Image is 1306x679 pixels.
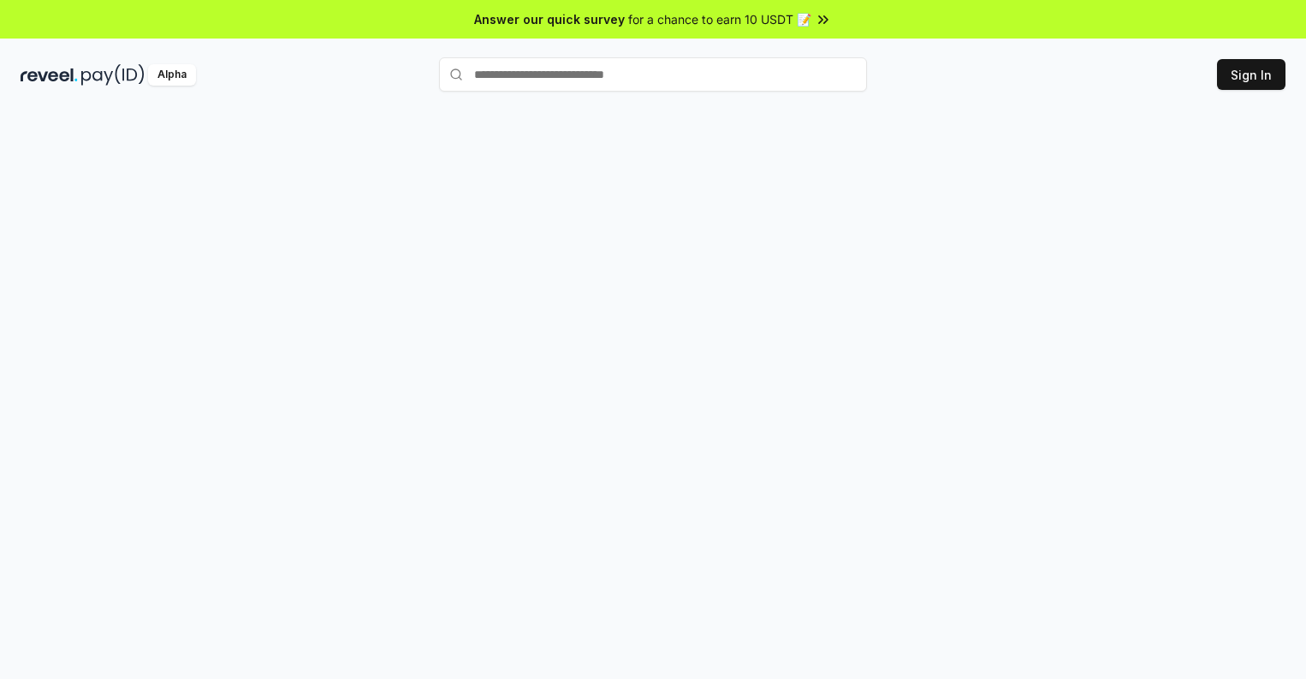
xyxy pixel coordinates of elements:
[474,10,625,28] span: Answer our quick survey
[148,64,196,86] div: Alpha
[81,64,145,86] img: pay_id
[21,64,78,86] img: reveel_dark
[628,10,811,28] span: for a chance to earn 10 USDT 📝
[1217,59,1285,90] button: Sign In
